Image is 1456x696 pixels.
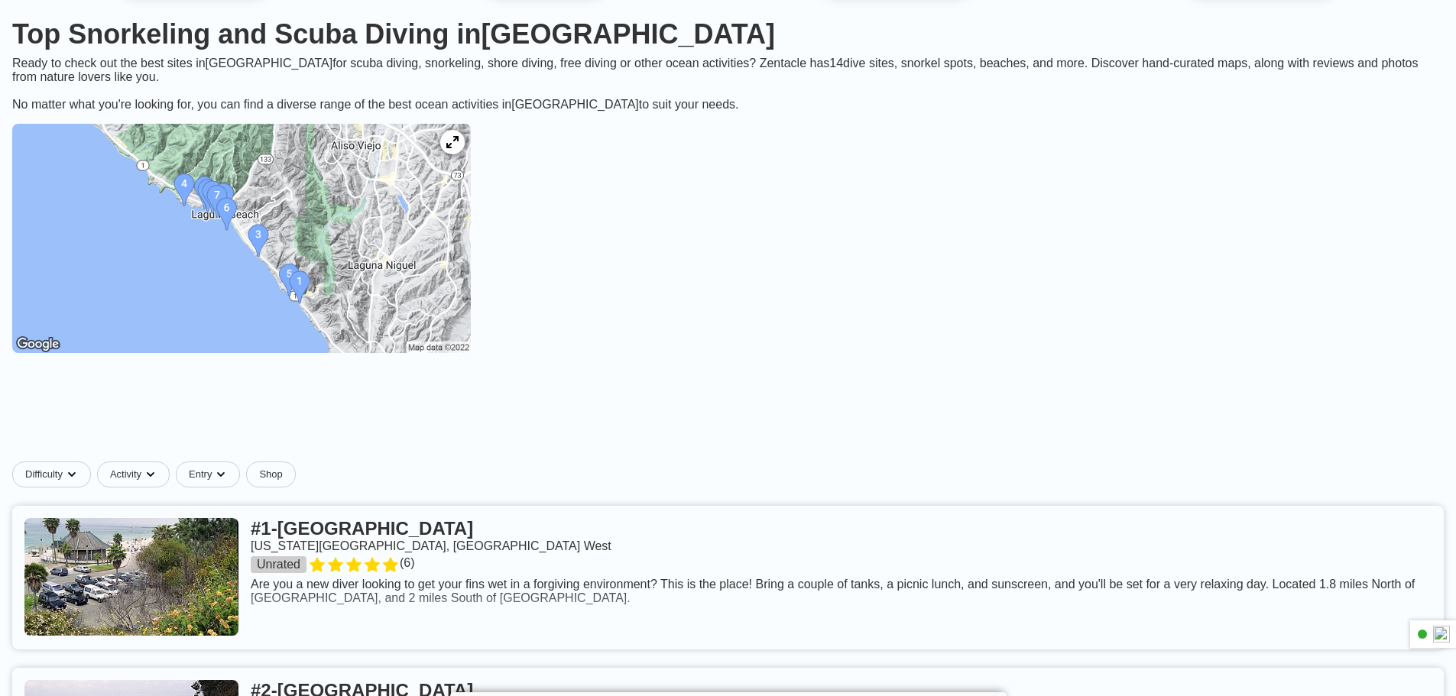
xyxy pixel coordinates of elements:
img: Laguna Beach dive site map [12,124,471,353]
img: dropdown caret [215,468,227,481]
img: dropdown caret [144,468,157,481]
span: Difficulty [25,468,63,481]
h1: Top Snorkeling and Scuba Diving in [GEOGRAPHIC_DATA] [12,18,1444,50]
iframe: Advertisement [358,380,1099,449]
span: Activity [110,468,141,481]
span: Entry [189,468,212,481]
img: dropdown caret [66,468,78,481]
a: Shop [246,461,295,487]
button: Activitydropdown caret [97,461,176,487]
button: Difficultydropdown caret [12,461,97,487]
button: Entrydropdown caret [176,461,246,487]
